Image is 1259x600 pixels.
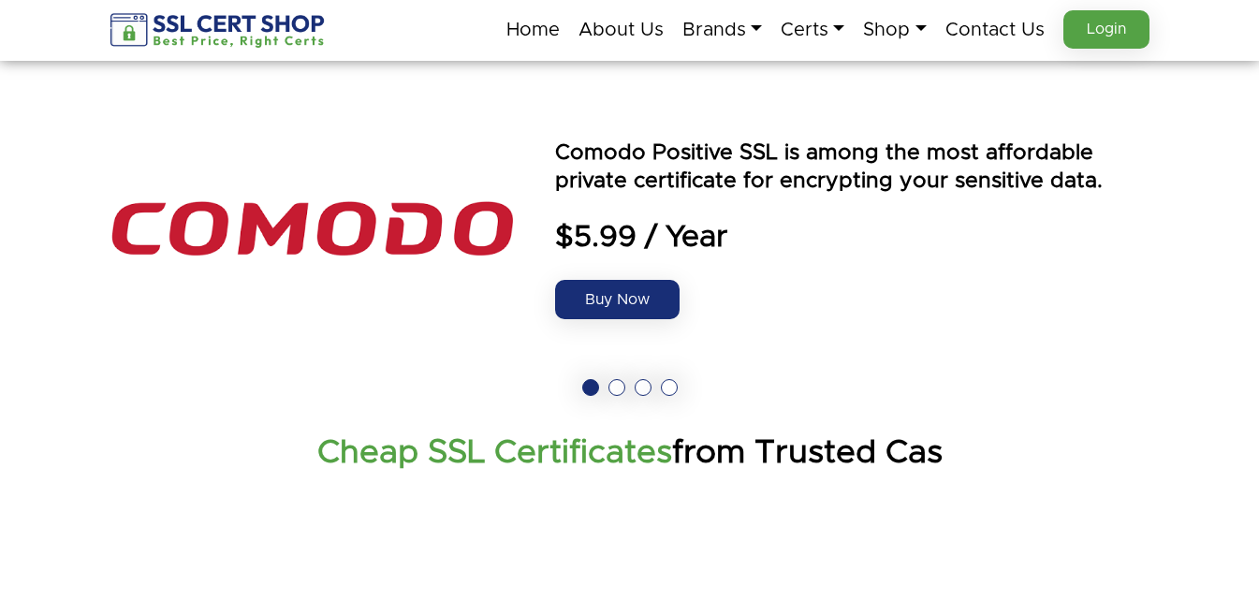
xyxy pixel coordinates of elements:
img: the positive ssl logo is shown above an orange and blue text that says power by seo [110,89,513,370]
a: Brands [682,10,762,50]
a: About Us [578,10,664,50]
strong: Cheap SSL Certificates [317,436,672,469]
a: Home [506,10,560,50]
span: $5.99 / Year [555,219,1149,256]
a: Login [1063,10,1149,49]
a: Buy Now [555,280,680,319]
p: Comodo Positive SSL is among the most affordable private certificate for encrypting your sensitiv... [555,139,1149,196]
img: sslcertshop-logo [110,13,327,48]
a: Contact Us [945,10,1045,50]
a: Shop [863,10,926,50]
a: Certs [781,10,844,50]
